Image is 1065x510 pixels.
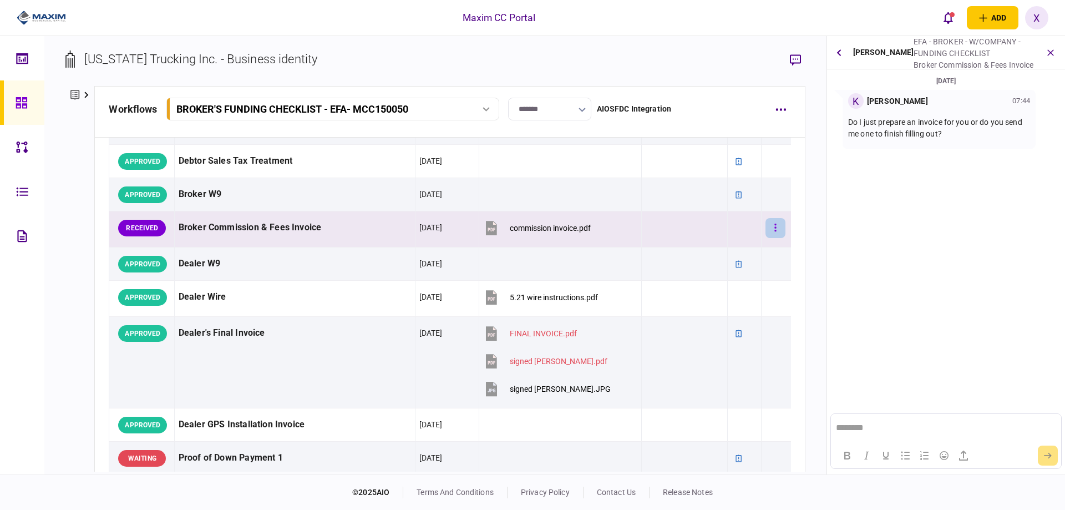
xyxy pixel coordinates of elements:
[483,321,577,346] button: FINAL INVOICE.pdf
[483,285,598,310] button: 5.21 wire instructions.pdf
[848,117,1030,140] p: Do I just prepare an invoice for you or do you send me one to finish filling out?
[419,155,443,166] div: [DATE]
[118,450,166,467] div: WAITING
[935,448,954,463] button: Emojis
[510,224,591,233] div: commission invoice.pdf
[118,153,167,170] div: APPROVED
[179,412,411,437] div: Dealer GPS Installation Invoice
[663,488,713,497] a: release notes
[915,448,934,463] button: Numbered list
[914,59,1034,71] div: Broker Commission & Fees Invoice
[914,36,1034,59] div: EFA - BROKER - W/COMPANY - FUNDING CHECKLIST
[419,189,443,200] div: [DATE]
[17,9,66,26] img: client company logo
[417,488,494,497] a: terms and conditions
[483,349,607,373] button: signed bo.pdf
[463,11,536,25] div: Maxim CC Portal
[118,289,167,306] div: APPROVED
[853,36,914,69] div: [PERSON_NAME]
[937,6,960,29] button: open notifications list
[166,98,499,120] button: BROKER'S FUNDING CHECKLIST - EFA- MCC150050
[857,448,876,463] button: Italic
[179,215,411,240] div: Broker Commission & Fees Invoice
[876,448,895,463] button: Underline
[118,256,167,272] div: APPROVED
[831,414,1061,442] iframe: Rich Text Area
[510,329,577,338] div: FINAL INVOICE.pdf
[1025,6,1048,29] button: X
[179,182,411,207] div: Broker W9
[118,417,167,433] div: APPROVED
[867,95,928,107] div: [PERSON_NAME]
[419,222,443,233] div: [DATE]
[419,452,443,463] div: [DATE]
[118,325,167,342] div: APPROVED
[597,103,672,115] div: AIOSFDC Integration
[510,385,611,393] div: signed bo.JPG
[597,488,636,497] a: contact us
[831,75,1061,87] div: [DATE]
[176,103,408,115] div: BROKER'S FUNDING CHECKLIST - EFA - MCC150050
[419,419,443,430] div: [DATE]
[84,50,317,68] div: [US_STATE] Trucking Inc. - Business identity
[521,488,570,497] a: privacy policy
[419,258,443,269] div: [DATE]
[510,293,598,302] div: 5.21 wire instructions.pdf
[419,291,443,302] div: [DATE]
[896,448,915,463] button: Bullet list
[179,285,411,310] div: Dealer Wire
[1012,95,1030,107] div: 07:44
[179,321,411,346] div: Dealer's Final Invoice
[109,102,157,117] div: workflows
[179,446,411,471] div: Proof of Down Payment 1
[179,149,411,174] div: Debtor Sales Tax Treatment
[483,376,611,401] button: signed bo.JPG
[483,215,591,240] button: commission invoice.pdf
[848,93,864,109] div: K
[838,448,856,463] button: Bold
[118,220,166,236] div: RECEIVED
[118,186,167,203] div: APPROVED
[510,357,607,366] div: signed bo.pdf
[419,327,443,339] div: [DATE]
[967,6,1018,29] button: open adding identity options
[179,251,411,276] div: Dealer W9
[352,487,403,498] div: © 2025 AIO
